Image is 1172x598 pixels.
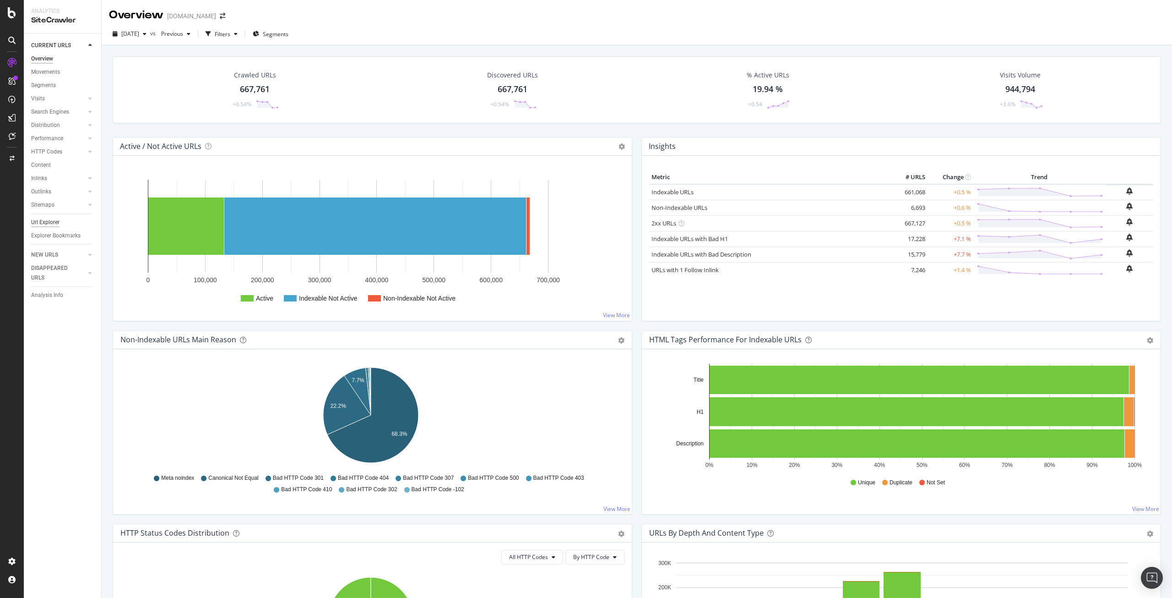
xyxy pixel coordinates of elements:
svg: A chart. [649,364,1150,470]
a: View More [603,505,630,513]
text: Active [256,295,273,302]
div: bell-plus [1126,249,1133,257]
div: A chart. [120,170,621,313]
div: [DOMAIN_NAME] [167,11,216,21]
span: Duplicate [890,479,912,487]
td: 7,246 [891,262,928,278]
a: Analysis Info [31,291,95,300]
text: 7.7% [352,377,364,384]
text: 700,000 [537,276,560,284]
div: arrow-right-arrow-left [220,13,225,19]
div: gear [1147,337,1153,344]
div: Explorer Bookmarks [31,231,81,241]
div: 944,794 [1005,83,1035,95]
a: Indexable URLs [651,188,694,196]
text: 40% [874,462,885,468]
div: Open Intercom Messenger [1141,567,1163,589]
a: View More [603,311,630,319]
div: HTML Tags Performance for Indexable URLs [649,335,802,344]
text: 200,000 [251,276,274,284]
text: 90% [1087,462,1098,468]
a: Search Engines [31,107,86,117]
div: Search Engines [31,107,69,117]
text: 0% [705,462,714,468]
text: 300,000 [308,276,331,284]
div: Visits Volume [1000,71,1041,80]
div: Overview [31,54,53,64]
td: +7.1 % [928,231,973,247]
div: gear [618,531,624,537]
span: Bad HTTP Code 403 [533,474,584,482]
text: 70% [1002,462,1013,468]
div: Outlinks [31,187,51,197]
td: 17,228 [891,231,928,247]
td: +0.6 % [928,200,973,215]
div: Analytics [31,7,94,15]
div: +0.54 [748,100,762,108]
span: Previous [157,30,183,38]
span: vs [150,29,157,37]
div: Url Explorer [31,218,60,227]
div: Segments [31,81,56,90]
text: 400,000 [365,276,389,284]
text: 500,000 [422,276,445,284]
text: 300K [658,560,671,566]
span: Meta noindex [161,474,194,482]
text: 60% [959,462,970,468]
div: Analysis Info [31,291,63,300]
td: +0.5 % [928,215,973,231]
a: URLs with 1 Follow Inlink [651,266,719,274]
svg: A chart. [120,364,621,470]
div: gear [618,337,624,344]
text: Non-Indexable Not Active [383,295,456,302]
button: Filters [202,27,241,41]
span: Bad HTTP Code 404 [338,474,389,482]
text: 100,000 [194,276,217,284]
div: bell-plus [1126,218,1133,225]
div: 19.94 % [753,83,783,95]
td: +1.4 % [928,262,973,278]
div: +0.54% [233,100,251,108]
text: 0 [146,276,150,284]
div: Discovered URLs [487,71,538,80]
a: Content [31,160,95,170]
div: Performance [31,134,63,143]
div: Crawled URLs [234,71,276,80]
th: Metric [649,170,891,184]
a: Explorer Bookmarks [31,231,95,241]
th: # URLS [891,170,928,184]
text: 80% [1044,462,1055,468]
text: 30% [831,462,842,468]
div: DISAPPEARED URLS [31,263,77,283]
div: gear [1147,531,1153,537]
a: Visits [31,94,86,104]
text: Description [676,440,704,447]
span: Unique [858,479,875,487]
span: Bad HTTP Code 307 [403,474,454,482]
span: By HTTP Code [573,553,609,561]
div: NEW URLS [31,250,58,260]
i: Options [619,143,625,150]
div: CURRENT URLS [31,41,71,50]
div: 667,761 [240,83,270,95]
button: Previous [157,27,194,41]
span: Bad HTTP Code 302 [346,486,397,494]
span: Bad HTTP Code -102 [412,486,464,494]
td: 6,693 [891,200,928,215]
div: URLs by Depth and Content Type [649,528,764,538]
div: 667,761 [498,83,527,95]
th: Change [928,170,973,184]
a: Outlinks [31,187,86,197]
a: HTTP Codes [31,147,86,157]
a: Segments [31,81,95,90]
a: Distribution [31,121,86,130]
text: H1 [697,409,704,415]
h4: Insights [649,140,676,153]
h4: Active / Not Active URLs [120,140,201,153]
div: bell-plus [1126,265,1133,272]
th: Trend [973,170,1105,184]
text: 20% [789,462,800,468]
div: Movements [31,67,60,77]
div: Filters [215,30,230,38]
